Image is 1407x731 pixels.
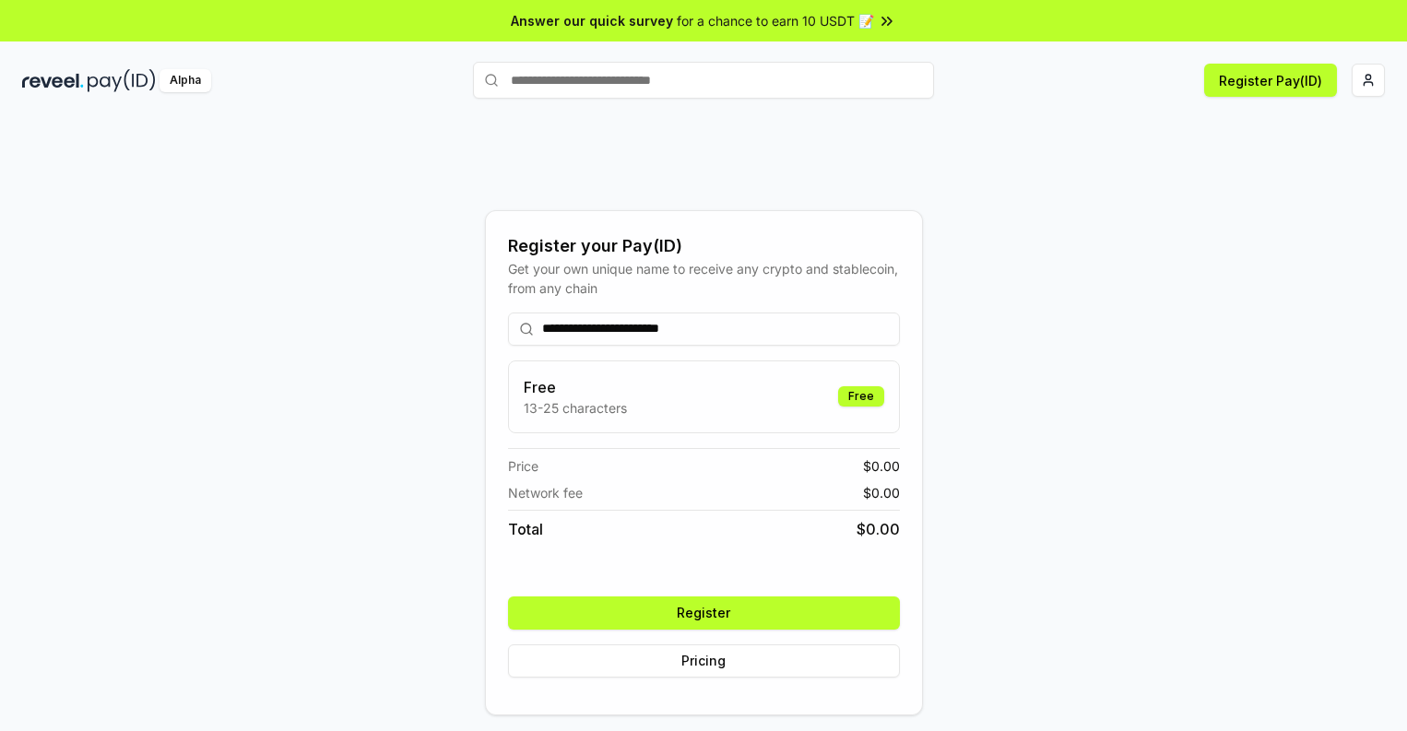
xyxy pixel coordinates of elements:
[524,398,627,418] p: 13-25 characters
[508,644,900,678] button: Pricing
[524,376,627,398] h3: Free
[1204,64,1337,97] button: Register Pay(ID)
[863,456,900,476] span: $ 0.00
[677,11,874,30] span: for a chance to earn 10 USDT 📝
[863,483,900,502] span: $ 0.00
[508,518,543,540] span: Total
[511,11,673,30] span: Answer our quick survey
[857,518,900,540] span: $ 0.00
[838,386,884,407] div: Free
[88,69,156,92] img: pay_id
[508,259,900,298] div: Get your own unique name to receive any crypto and stablecoin, from any chain
[508,483,583,502] span: Network fee
[508,233,900,259] div: Register your Pay(ID)
[22,69,84,92] img: reveel_dark
[160,69,211,92] div: Alpha
[508,596,900,630] button: Register
[508,456,538,476] span: Price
